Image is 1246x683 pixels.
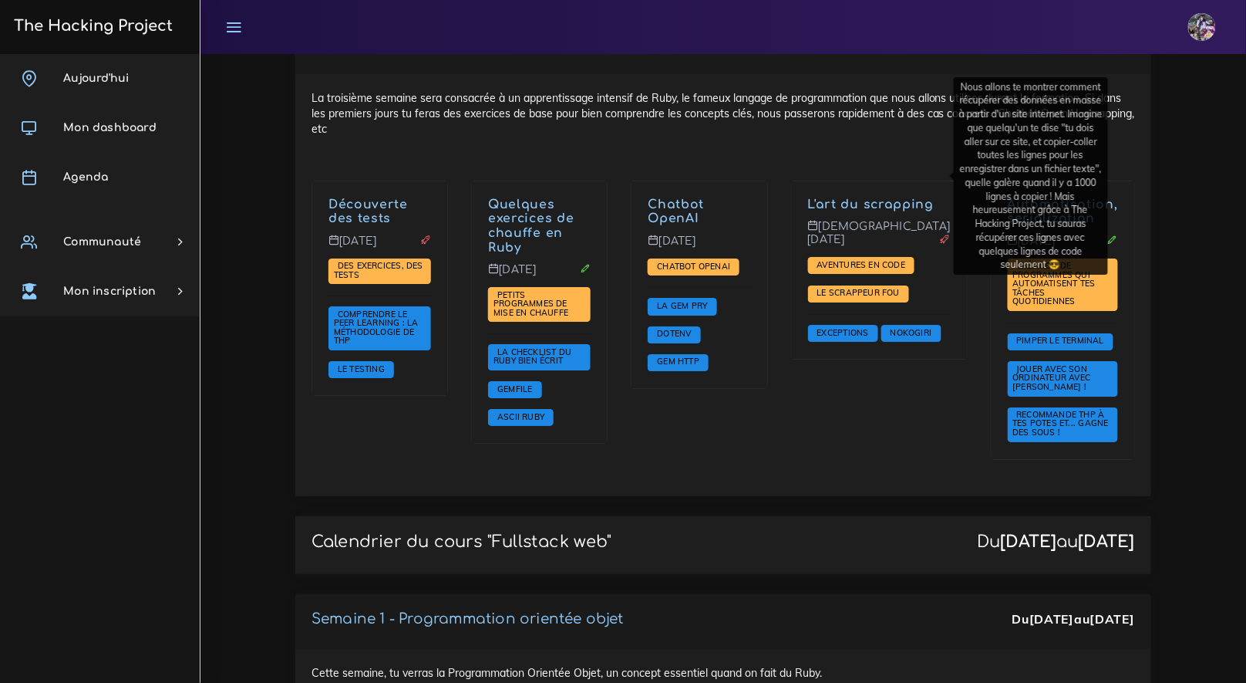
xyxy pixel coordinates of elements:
a: Nokogiri [887,327,936,338]
span: Recommande THP à tes potes et... gagne des sous ! [1013,409,1109,438]
span: Aujourd'hui [63,73,129,84]
img: eg54bupqcshyolnhdacp.jpg [1188,13,1216,41]
span: Dotenv [653,328,695,339]
span: Aventures en code [813,259,910,270]
a: L'art du scrapping [808,198,934,211]
a: Chatbot OpenAI [648,198,704,226]
a: La checklist du Ruby bien écrit [493,347,571,367]
span: La checklist du Ruby bien écrit [493,347,571,367]
div: Du au [1012,610,1135,628]
p: [DATE] [648,235,750,259]
span: Agenda [63,171,108,183]
p: Calendrier du cours "Fullstack web" [311,533,612,552]
div: La troisième semaine sera consacrée à un apprentissage intensif de Ruby, le fameux langage de pro... [295,74,1151,496]
div: Nous allons te montrer comment récupérer des données en masse à partir d'un site internet. Imagin... [954,77,1108,275]
strong: [DATE] [1029,611,1074,627]
a: Des exercices, des tests [334,261,423,281]
a: Exceptions [813,327,873,338]
a: Jouer avec son ordinateur avec [PERSON_NAME] ! [1013,363,1091,392]
span: La gem PRY [653,300,711,311]
a: Comprendre le peer learning : la méthodologie de THP [334,309,419,347]
a: Chatbot OpenAI [653,262,734,272]
p: [DATE] [488,263,591,288]
strong: [DATE] [1001,533,1057,551]
span: Des exercices, des tests [334,260,423,280]
a: Le testing [334,363,389,374]
span: ASCII Ruby [493,411,548,422]
a: Quelques exercices de chauffe en Ruby [488,198,574,255]
a: Aventures en code [813,260,910,271]
h3: The Hacking Project [9,18,173,35]
span: Communauté [63,236,141,248]
a: La gem PRY [653,301,711,312]
p: [DEMOGRAPHIC_DATA][DATE] [808,220,951,258]
div: Du au [978,533,1135,552]
span: Comprendre le peer learning : la méthodologie de THP [334,309,419,347]
a: Gem HTTP [653,357,703,367]
p: [DATE] [328,235,431,259]
strong: [DATE] [1090,611,1135,627]
a: Pimper le terminal [1013,336,1109,347]
span: Mon inscription [63,286,156,297]
a: Recommande THP à tes potes et... gagne des sous ! [1013,410,1109,438]
a: Dotenv [653,329,695,340]
strong: [DATE] [1079,533,1135,551]
span: Création de programmes qui automatisent tes tâches quotidiennes [1013,260,1096,306]
a: Création de programmes qui automatisent tes tâches quotidiennes [1013,261,1096,307]
a: Semaine 1 - Programmation orientée objet [311,611,624,627]
a: Petits programmes de mise en chauffe [493,289,572,318]
span: Mon dashboard [63,122,157,134]
span: Chatbot OpenAI [653,261,734,272]
a: Le scrappeur fou [813,288,904,299]
a: ASCII Ruby [493,412,548,423]
span: Le scrappeur fou [813,287,904,298]
span: Gem HTTP [653,356,703,367]
a: Gemfile [493,384,536,394]
a: Découverte des tests [328,198,408,226]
